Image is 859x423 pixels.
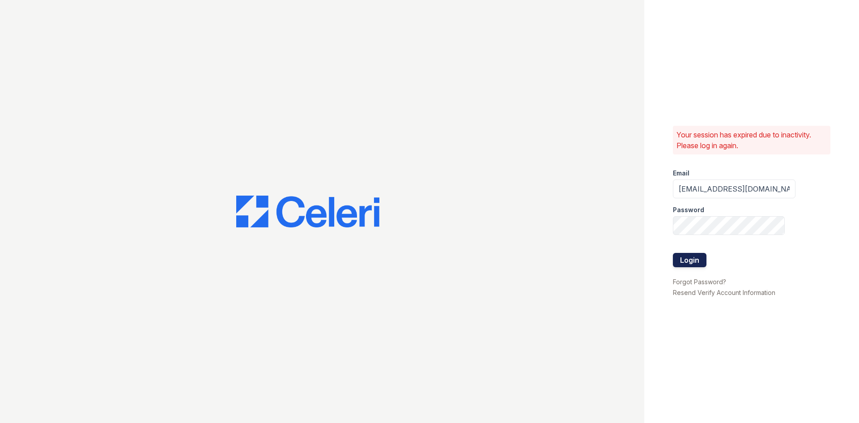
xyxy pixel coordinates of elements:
[673,253,706,267] button: Login
[673,289,775,296] a: Resend Verify Account Information
[236,196,379,228] img: CE_Logo_Blue-a8612792a0a2168367f1c8372b55b34899dd931a85d93a1a3d3e32e68fde9ad4.png
[673,205,704,214] label: Password
[673,169,689,178] label: Email
[673,278,726,286] a: Forgot Password?
[676,129,827,151] p: Your session has expired due to inactivity. Please log in again.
